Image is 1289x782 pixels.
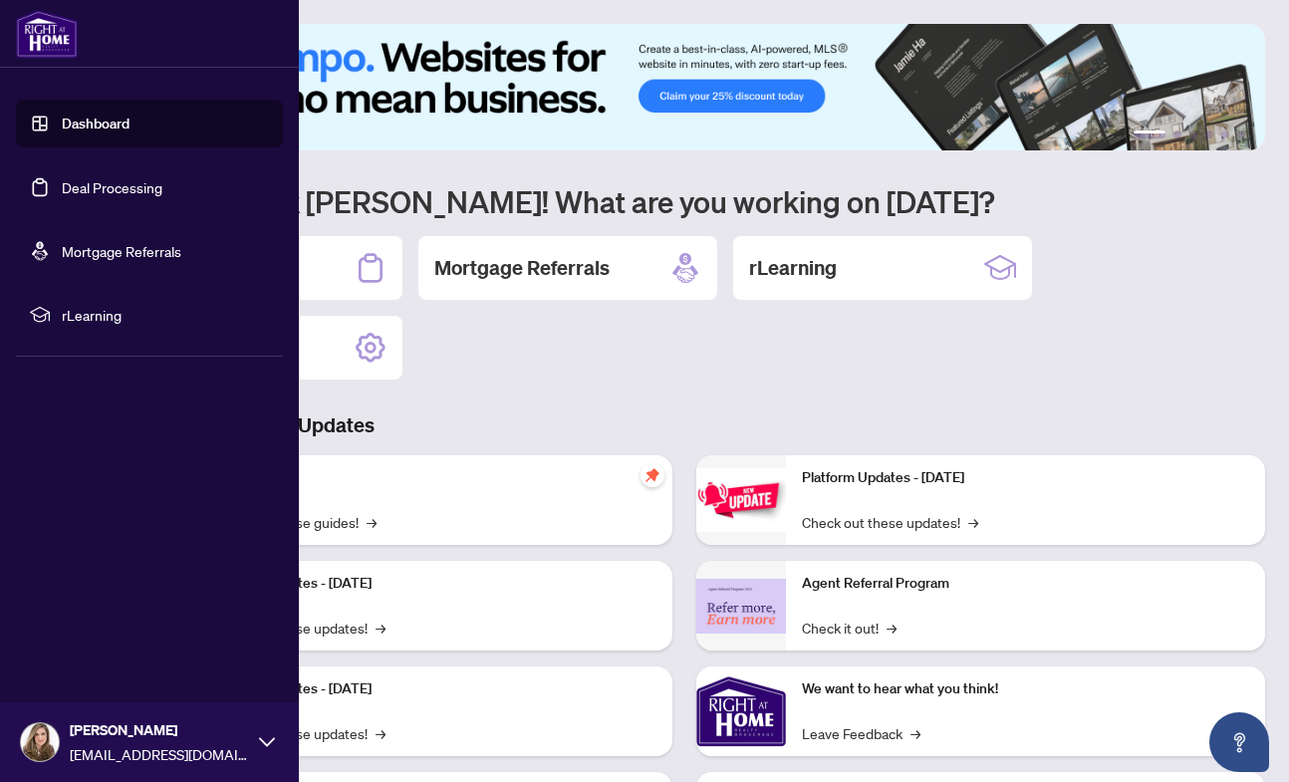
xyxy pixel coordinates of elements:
button: Open asap [1209,712,1269,772]
a: Deal Processing [62,178,162,196]
span: → [367,511,377,533]
span: rLearning [62,304,269,326]
button: 3 [1189,130,1197,138]
h3: Brokerage & Industry Updates [104,411,1265,439]
img: We want to hear what you think! [696,666,786,756]
a: Leave Feedback→ [802,722,920,744]
a: Dashboard [62,115,129,132]
img: Profile Icon [21,723,59,761]
h2: Mortgage Referrals [434,254,610,282]
img: Platform Updates - June 23, 2025 [696,468,786,531]
p: Self-Help [209,467,656,489]
a: Check it out!→ [802,617,897,639]
button: 5 [1221,130,1229,138]
button: 2 [1173,130,1181,138]
span: [EMAIL_ADDRESS][DOMAIN_NAME] [70,743,249,765]
p: Platform Updates - [DATE] [209,678,656,700]
p: Agent Referral Program [802,573,1249,595]
span: → [968,511,978,533]
button: 4 [1205,130,1213,138]
h2: rLearning [749,254,837,282]
h1: Welcome back [PERSON_NAME]! What are you working on [DATE]? [104,182,1265,220]
img: logo [16,10,78,58]
span: → [887,617,897,639]
a: Mortgage Referrals [62,242,181,260]
img: Slide 0 [104,24,1265,150]
span: pushpin [641,463,664,487]
img: Agent Referral Program [696,579,786,634]
span: → [376,617,386,639]
button: 1 [1134,130,1165,138]
span: → [376,722,386,744]
span: → [910,722,920,744]
p: We want to hear what you think! [802,678,1249,700]
p: Platform Updates - [DATE] [802,467,1249,489]
button: 6 [1237,130,1245,138]
span: [PERSON_NAME] [70,719,249,741]
p: Platform Updates - [DATE] [209,573,656,595]
a: Check out these updates!→ [802,511,978,533]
